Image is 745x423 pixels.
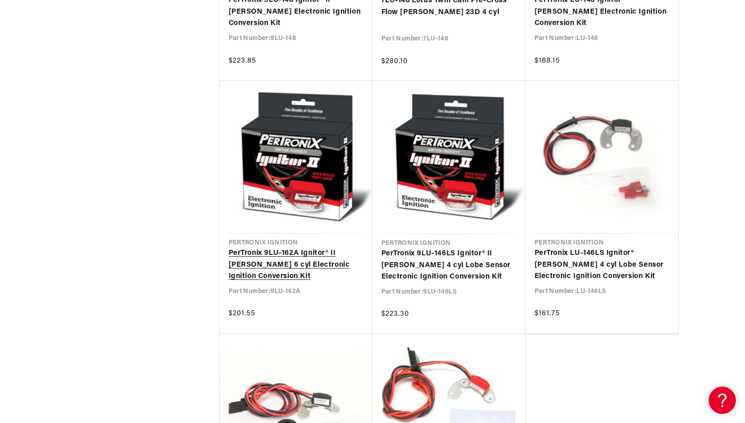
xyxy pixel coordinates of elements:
[229,248,363,283] a: PerTronix 9LU-162A Ignitor® II [PERSON_NAME] 6 cyl Electronic Ignition Conversion Kit
[535,248,669,283] a: PerTronix LU-146LS Ignitor® [PERSON_NAME] 4 cyl Lobe Sensor Electronic Ignition Conversion Kit
[381,248,516,283] a: PerTronix 9LU-146LS Ignitor® II [PERSON_NAME] 4 cyl Lobe Sensor Electronic Ignition Conversion Kit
